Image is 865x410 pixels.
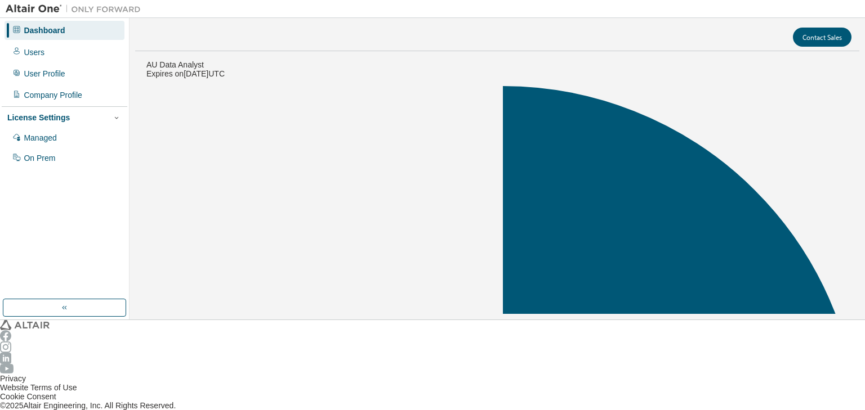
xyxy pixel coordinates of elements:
[6,3,146,15] img: Altair One
[24,26,65,35] div: Dashboard
[793,28,851,47] button: Contact Sales
[24,91,82,100] div: Company Profile
[146,69,859,78] p: Expires on [DATE] UTC
[24,69,65,78] div: User Profile
[24,48,44,57] div: Users
[146,60,204,69] span: AU Data Analyst
[7,113,70,122] div: License Settings
[24,154,55,163] div: On Prem
[24,133,56,142] div: Managed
